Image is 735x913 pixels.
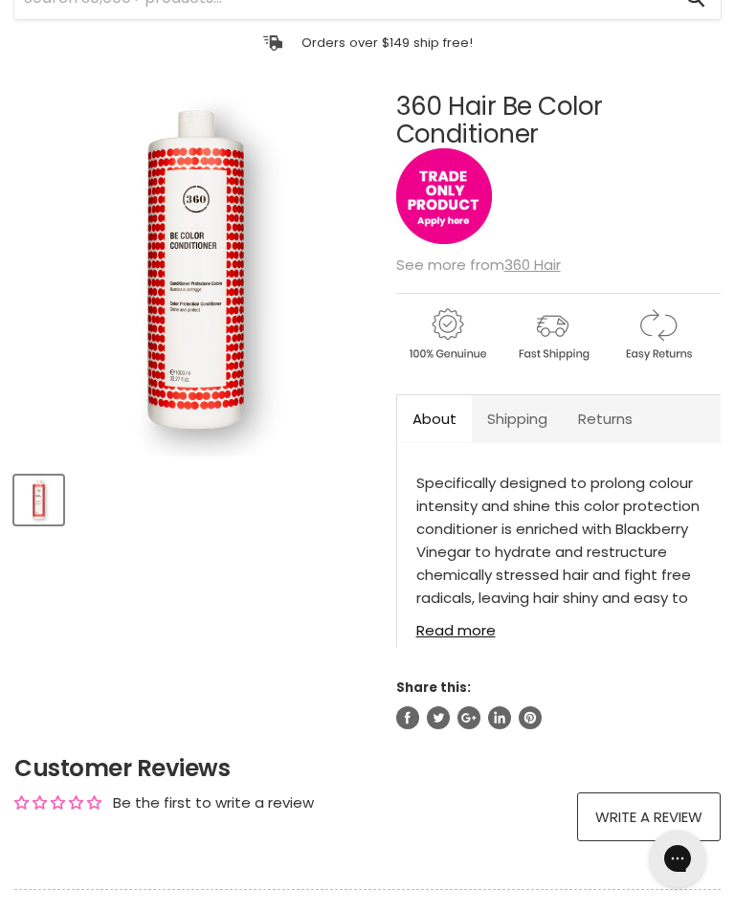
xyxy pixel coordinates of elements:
[639,823,716,894] iframe: Gorgias live chat messenger
[396,679,471,697] span: Share this:
[396,148,492,244] img: tradeonly_small.jpg
[301,34,473,51] p: Orders over $149 ship free!
[397,395,472,442] a: About
[577,792,721,841] a: Write a review
[501,305,603,364] img: shipping.gif
[472,395,563,442] a: Shipping
[14,752,721,785] h2: Customer Reviews
[416,611,702,638] a: Read more
[11,470,381,524] div: Product thumbnails
[113,792,314,813] div: Be the first to write a review
[14,93,378,456] div: 360 Hair Be Color Conditioner image. Click or Scroll to Zoom.
[14,476,63,524] button: 360 Hair Be Color Conditioner
[14,792,101,813] div: Average rating is 0.00 stars
[396,305,498,364] img: genuine.gif
[396,255,561,275] span: See more from
[416,472,702,635] p: Specifically designed to prolong colour intensity and shine this color protection conditioner is ...
[396,93,721,148] h1: 360 Hair Be Color Conditioner
[607,305,708,364] img: returns.gif
[16,478,61,523] img: 360 Hair Be Color Conditioner
[563,395,648,442] a: Returns
[396,679,721,729] aside: Share this:
[504,255,561,275] a: 360 Hair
